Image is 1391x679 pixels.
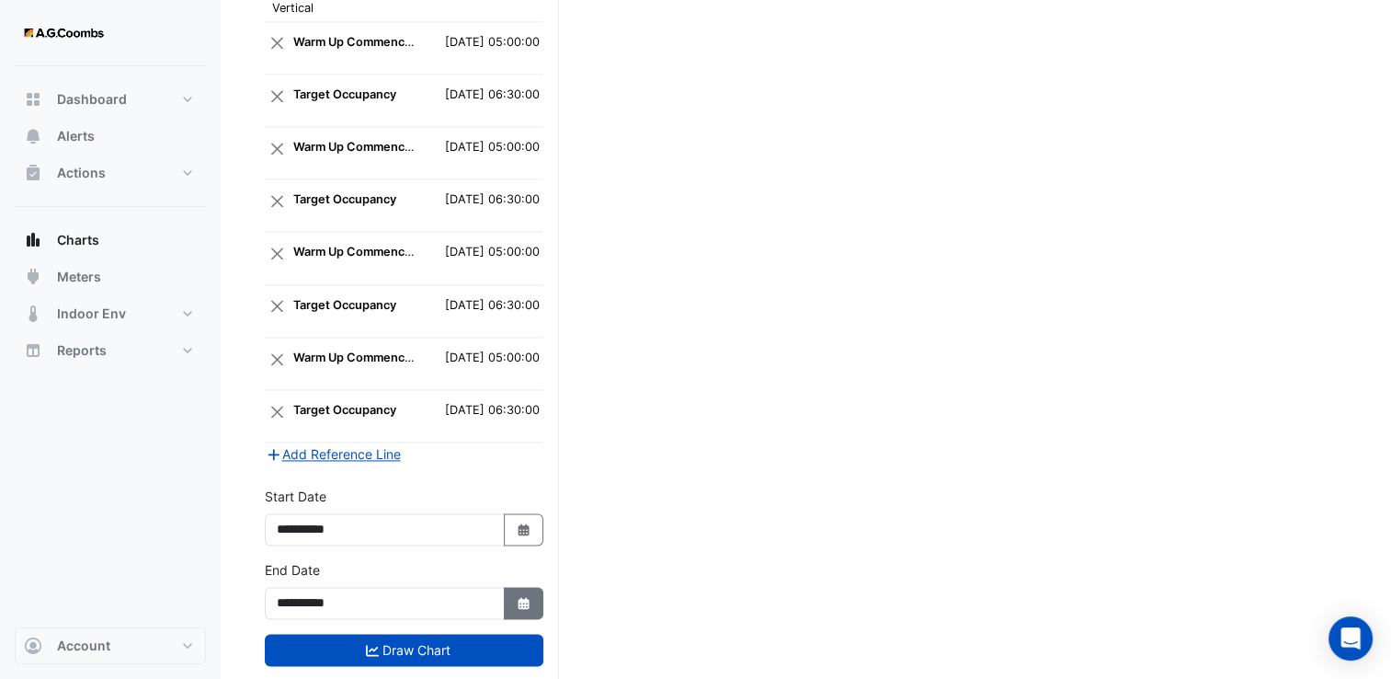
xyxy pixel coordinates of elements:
[293,298,396,312] strong: Target Occupancy
[293,35,419,49] strong: Warm Up Commenced
[22,15,105,52] img: Company Logo
[421,337,543,389] td: [DATE] 05:00:00
[24,231,42,249] app-icon: Charts
[268,289,286,324] button: Close
[421,390,543,443] td: [DATE] 06:30:00
[290,337,421,389] td: Warm Up Commenced
[290,74,421,126] td: Target Occupancy
[290,21,421,74] td: Warm Up Commenced
[421,74,543,126] td: [DATE] 06:30:00
[57,268,101,286] span: Meters
[516,595,532,611] fa-icon: Select Date
[265,487,326,506] label: Start Date
[15,259,206,295] button: Meters
[293,140,419,154] strong: Warm Up Commenced
[57,164,106,182] span: Actions
[268,131,286,166] button: Close
[15,81,206,118] button: Dashboard
[421,21,543,74] td: [DATE] 05:00:00
[421,127,543,179] td: [DATE] 05:00:00
[265,443,402,465] button: Add Reference Line
[57,305,126,323] span: Indoor Env
[268,236,286,270] button: Close
[15,222,206,259] button: Charts
[57,637,110,655] span: Account
[57,90,127,109] span: Dashboard
[15,118,206,155] button: Alerts
[24,164,42,182] app-icon: Actions
[293,351,419,364] strong: Warm Up Commenced
[265,634,543,666] button: Draw Chart
[15,332,206,369] button: Reports
[268,26,286,61] button: Close
[293,403,396,417] strong: Target Occupancy
[24,268,42,286] app-icon: Meters
[24,90,42,109] app-icon: Dashboard
[421,232,543,284] td: [DATE] 05:00:00
[290,232,421,284] td: Warm Up Commenced
[57,231,99,249] span: Charts
[57,127,95,145] span: Alerts
[421,179,543,232] td: [DATE] 06:30:00
[24,305,42,323] app-icon: Indoor Env
[15,155,206,191] button: Actions
[268,78,286,113] button: Close
[516,522,532,537] fa-icon: Select Date
[290,179,421,232] td: Target Occupancy
[290,390,421,443] td: Target Occupancy
[293,87,396,101] strong: Target Occupancy
[268,341,286,376] button: Close
[268,183,286,218] button: Close
[15,627,206,664] button: Account
[293,192,396,206] strong: Target Occupancy
[290,127,421,179] td: Warm Up Commenced
[293,245,419,259] strong: Warm Up Commenced
[15,295,206,332] button: Indoor Env
[421,284,543,337] td: [DATE] 06:30:00
[1328,616,1373,661] div: Open Intercom Messenger
[268,394,286,429] button: Close
[24,127,42,145] app-icon: Alerts
[24,341,42,360] app-icon: Reports
[265,560,320,580] label: End Date
[290,284,421,337] td: Target Occupancy
[57,341,107,360] span: Reports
